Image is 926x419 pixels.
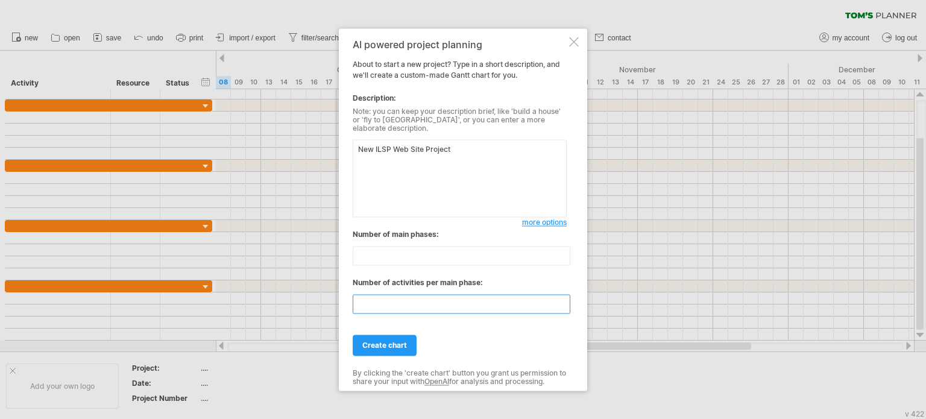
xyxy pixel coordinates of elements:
div: Number of main phases: [353,229,567,240]
a: OpenAI [424,377,449,386]
div: Description: [353,93,567,104]
div: About to start a new project? Type in a short description, and we'll create a custom-made Gantt c... [353,39,567,380]
div: By clicking the 'create chart' button you grant us permission to share your input with for analys... [353,369,567,386]
div: Note: you can keep your description brief, like 'build a house' or 'fly to [GEOGRAPHIC_DATA]', or... [353,107,567,133]
div: AI powered project planning [353,39,567,50]
span: more options [522,218,567,227]
a: more options [522,217,567,228]
span: create chart [362,341,407,350]
a: create chart [353,335,417,356]
div: Number of activities per main phase: [353,277,567,288]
